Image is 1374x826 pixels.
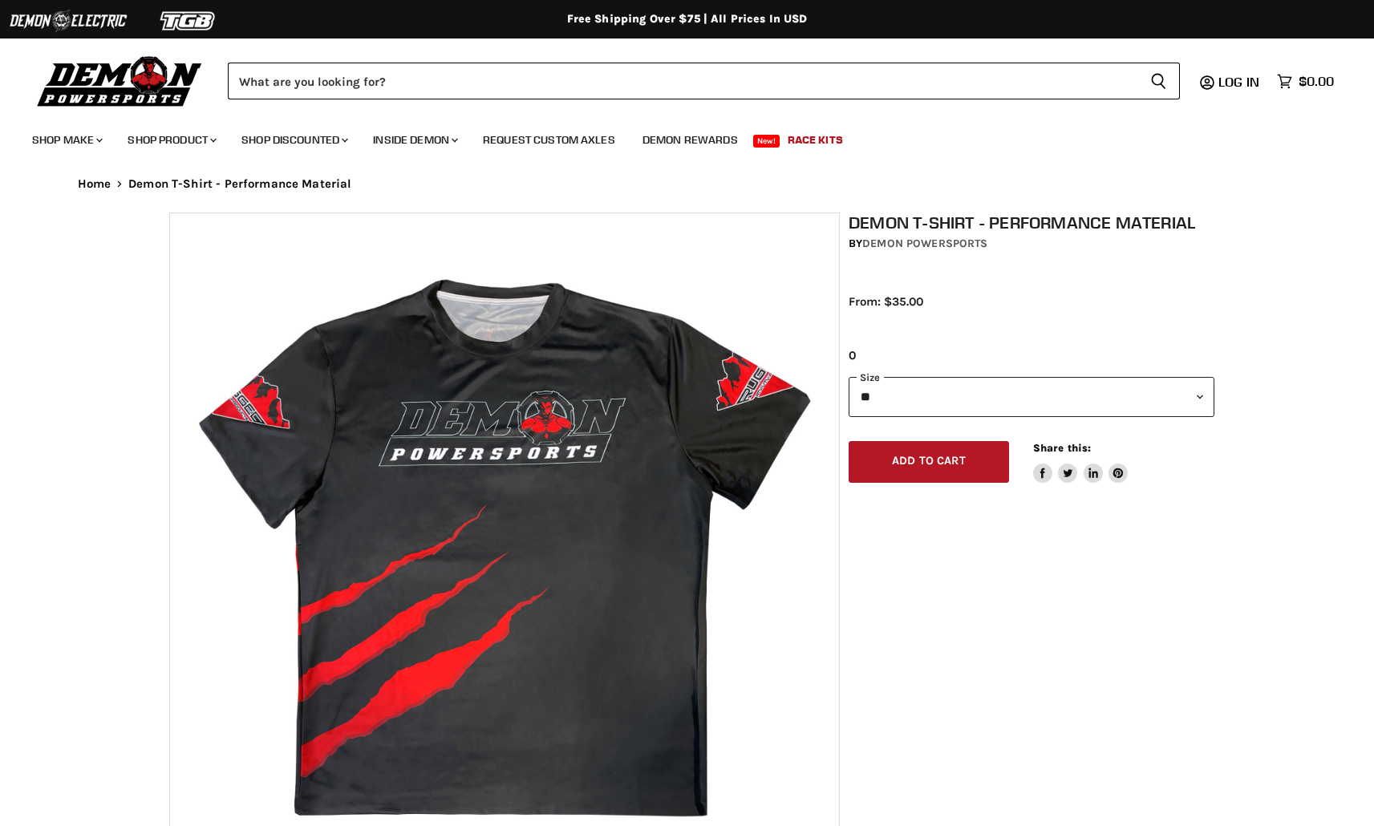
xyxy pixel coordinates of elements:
[1137,63,1180,99] button: Search
[1033,442,1091,454] span: Share this:
[849,346,1214,365] p: 0
[46,177,1329,191] nav: Breadcrumbs
[128,6,249,36] img: TGB Logo 2
[116,123,226,156] a: Shop Product
[1211,75,1269,89] a: Log in
[776,123,855,156] a: Race Kits
[32,52,208,109] img: Demon Powersports
[229,123,358,156] a: Shop Discounted
[128,177,351,191] span: Demon T-Shirt - Performance Material
[1269,70,1342,93] a: $0.00
[1299,74,1334,89] span: $0.00
[849,235,1214,253] div: by
[849,441,1009,484] button: Add to cart
[20,123,112,156] a: Shop Make
[361,123,468,156] a: Inside Demon
[46,12,1329,26] div: Free Shipping Over $75 | All Prices In USD
[849,294,923,309] span: From: $35.00
[8,6,128,36] img: Demon Electric Logo 2
[630,123,750,156] a: Demon Rewards
[1218,74,1259,90] span: Log in
[849,213,1214,233] h1: Demon T-Shirt - Performance Material
[753,135,780,148] span: New!
[228,63,1137,99] input: Search
[892,454,966,468] span: Add to cart
[78,177,111,191] a: Home
[1033,441,1129,484] aside: Share this:
[228,63,1180,99] form: Product
[20,117,1330,156] ul: Main menu
[862,237,987,250] a: Demon Powersports
[471,123,627,156] a: Request Custom Axles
